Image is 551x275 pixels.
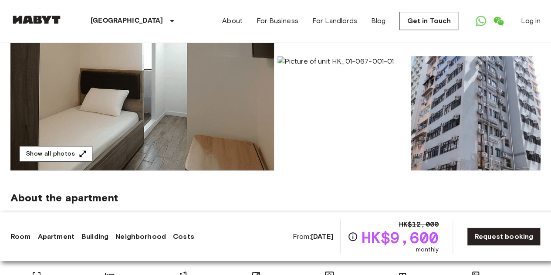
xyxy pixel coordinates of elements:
a: Request booking [467,227,541,246]
a: For Business [257,16,298,26]
a: Get in Touch [399,12,458,30]
p: [GEOGRAPHIC_DATA] [91,16,163,26]
button: Show all photos [19,146,92,162]
span: HK$12,000 [399,219,438,230]
a: Open WhatsApp [472,12,490,30]
img: Picture of unit HK_01-067-001-01 [411,56,541,170]
a: Room [10,231,31,242]
svg: Check cost overview for full price breakdown. Please note that discounts apply to new joiners onl... [348,231,358,242]
span: From: [293,232,333,241]
a: Neighborhood [115,231,166,242]
a: Apartment [38,231,74,242]
b: [DATE] [311,232,333,241]
a: Open WeChat [490,12,507,30]
span: About the apartment [10,191,118,204]
a: For Landlords [312,16,357,26]
img: Habyt [10,15,63,24]
a: Log in [521,16,541,26]
a: Building [81,231,108,242]
span: monthly [416,245,439,254]
img: Picture of unit HK_01-067-001-01 [277,56,407,170]
a: Blog [371,16,386,26]
a: About [222,16,243,26]
a: Costs [173,231,194,242]
span: HK$9,600 [362,230,439,245]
